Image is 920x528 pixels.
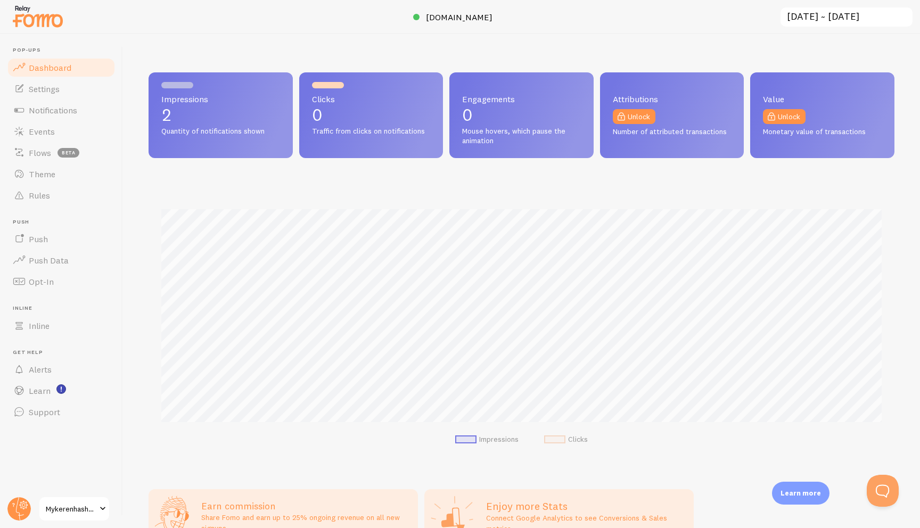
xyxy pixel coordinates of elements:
[6,315,116,336] a: Inline
[56,384,66,394] svg: <p>Watch New Feature Tutorials!</p>
[13,47,116,54] span: Pop-ups
[6,401,116,423] a: Support
[781,488,821,498] p: Learn more
[6,271,116,292] a: Opt-In
[29,62,71,73] span: Dashboard
[772,482,829,505] div: Learn more
[486,499,687,513] h2: Enjoy more Stats
[13,305,116,312] span: Inline
[29,364,52,375] span: Alerts
[29,385,51,396] span: Learn
[763,109,806,124] a: Unlock
[312,127,431,136] span: Traffic from clicks on notifications
[13,349,116,356] span: Get Help
[29,255,69,266] span: Push Data
[544,435,588,444] li: Clicks
[6,57,116,78] a: Dashboard
[613,95,732,103] span: Attributions
[763,127,882,137] span: Monetary value of transactions
[613,127,732,137] span: Number of attributed transactions
[312,95,431,103] span: Clicks
[462,106,581,123] p: 0
[455,435,519,444] li: Impressions
[29,84,60,94] span: Settings
[13,219,116,226] span: Push
[29,169,55,179] span: Theme
[312,106,431,123] p: 0
[6,163,116,185] a: Theme
[6,100,116,121] a: Notifications
[161,127,280,136] span: Quantity of notifications shown
[6,78,116,100] a: Settings
[29,407,60,417] span: Support
[6,121,116,142] a: Events
[161,106,280,123] p: 2
[57,148,79,158] span: beta
[6,250,116,271] a: Push Data
[6,185,116,206] a: Rules
[29,320,50,331] span: Inline
[29,105,77,115] span: Notifications
[11,3,64,30] img: fomo-relay-logo-orange.svg
[201,500,412,512] h3: Earn commission
[29,234,48,244] span: Push
[6,228,116,250] a: Push
[867,475,899,507] iframe: Help Scout Beacon - Open
[29,276,54,287] span: Opt-In
[29,147,51,158] span: Flows
[29,190,50,201] span: Rules
[613,109,655,124] a: Unlock
[6,142,116,163] a: Flows beta
[6,380,116,401] a: Learn
[29,126,55,137] span: Events
[763,95,882,103] span: Value
[462,95,581,103] span: Engagements
[161,95,280,103] span: Impressions
[46,502,96,515] span: Mykerenhashana
[462,127,581,145] span: Mouse hovers, which pause the animation
[38,496,110,522] a: Mykerenhashana
[6,359,116,380] a: Alerts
